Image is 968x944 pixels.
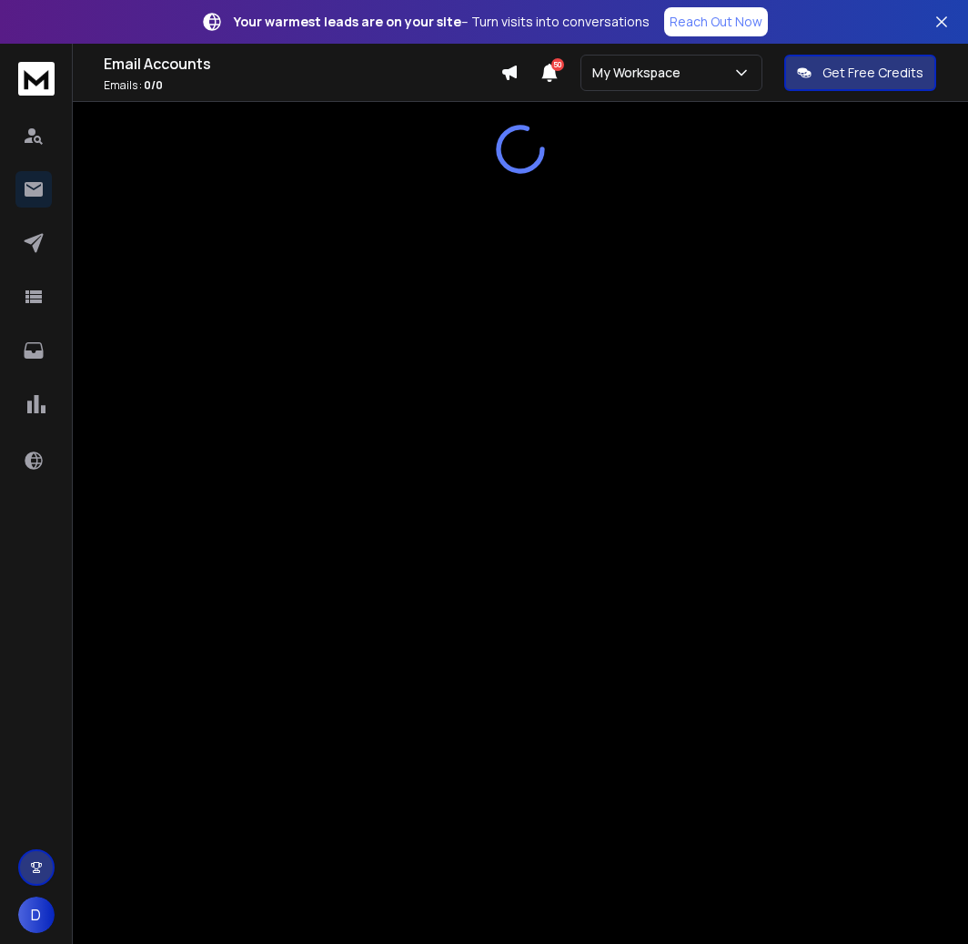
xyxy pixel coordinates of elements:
[144,77,163,93] span: 0 / 0
[822,64,923,82] p: Get Free Credits
[18,62,55,96] img: logo
[664,7,768,36] a: Reach Out Now
[670,13,762,31] p: Reach Out Now
[18,897,55,933] button: D
[234,13,650,31] p: – Turn visits into conversations
[104,53,500,75] h1: Email Accounts
[784,55,936,91] button: Get Free Credits
[551,58,564,71] span: 50
[104,78,500,93] p: Emails :
[592,64,688,82] p: My Workspace
[234,13,461,30] strong: Your warmest leads are on your site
